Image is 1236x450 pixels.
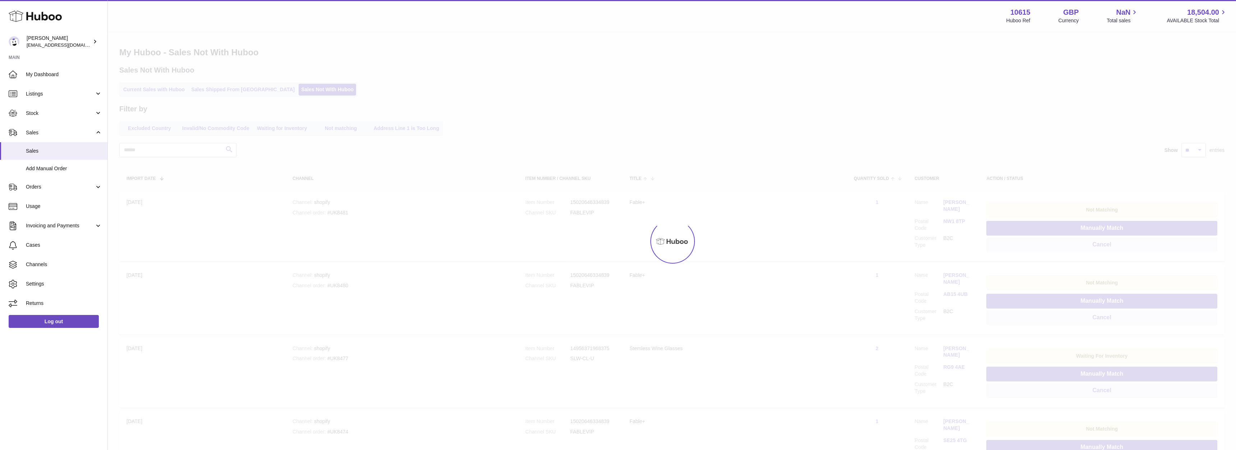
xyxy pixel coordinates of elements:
span: Sales [26,129,94,136]
span: 18,504.00 [1187,8,1219,17]
span: Invoicing and Payments [26,222,94,229]
span: Channels [26,261,102,268]
span: Listings [26,91,94,97]
img: internalAdmin-10615@internal.huboo.com [9,36,19,47]
span: NaN [1116,8,1130,17]
span: Cases [26,242,102,249]
a: NaN Total sales [1107,8,1139,24]
span: Settings [26,280,102,287]
span: My Dashboard [26,71,102,78]
div: Huboo Ref [1006,17,1030,24]
strong: GBP [1063,8,1079,17]
a: Log out [9,315,99,328]
span: Total sales [1107,17,1139,24]
span: Orders [26,184,94,190]
span: Stock [26,110,94,117]
strong: 10615 [1010,8,1030,17]
span: [EMAIL_ADDRESS][DOMAIN_NAME] [27,42,106,48]
span: Usage [26,203,102,210]
span: Returns [26,300,102,307]
span: AVAILABLE Stock Total [1167,17,1227,24]
div: Currency [1059,17,1079,24]
span: Sales [26,148,102,154]
div: [PERSON_NAME] [27,35,91,48]
span: Add Manual Order [26,165,102,172]
a: 18,504.00 AVAILABLE Stock Total [1167,8,1227,24]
